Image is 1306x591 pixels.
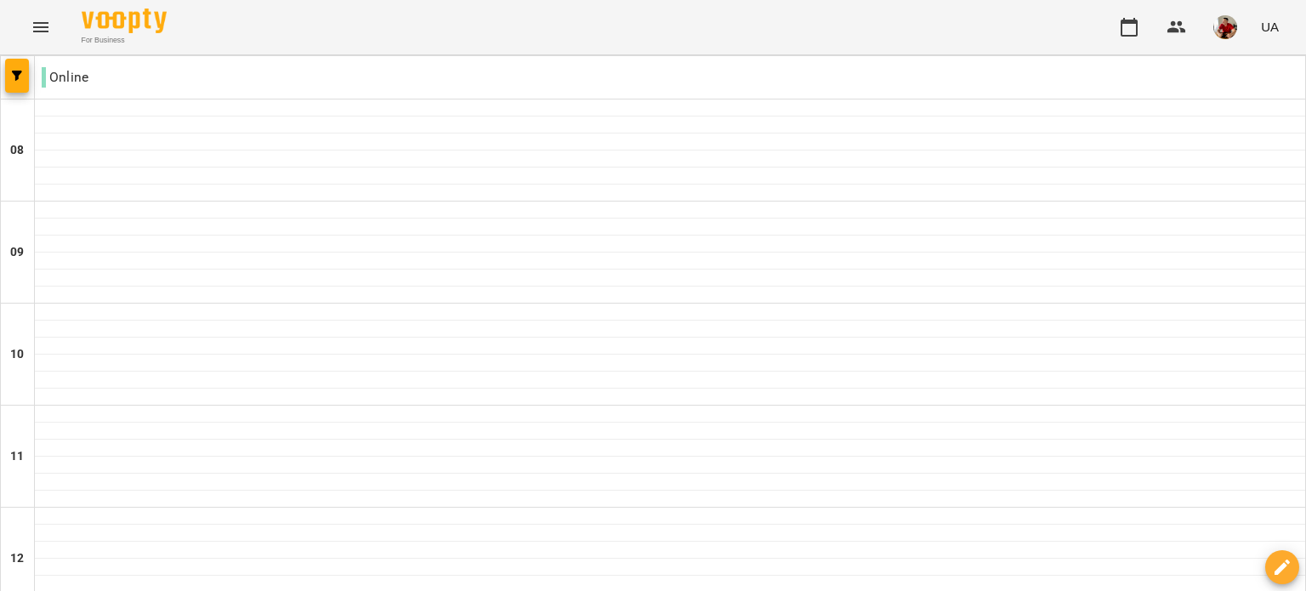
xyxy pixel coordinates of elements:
[10,549,24,568] h6: 12
[1261,18,1279,36] span: UA
[10,447,24,466] h6: 11
[82,9,167,33] img: Voopty Logo
[1254,11,1286,43] button: UA
[10,141,24,160] h6: 08
[10,345,24,364] h6: 10
[1213,15,1237,39] img: 2f467ba34f6bcc94da8486c15015e9d3.jpg
[42,67,88,88] p: Online
[10,243,24,262] h6: 09
[20,7,61,48] button: Menu
[82,35,167,46] span: For Business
